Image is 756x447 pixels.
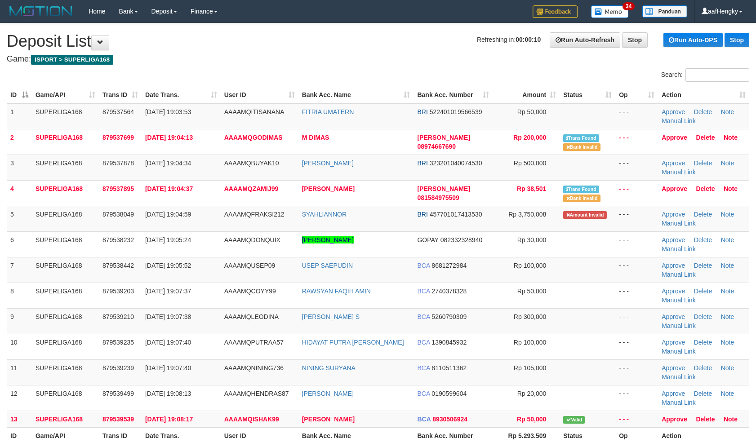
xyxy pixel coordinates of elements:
a: Delete [694,108,712,115]
h4: Game: [7,55,749,64]
span: 879539235 [102,339,134,346]
a: Stop [622,32,648,48]
span: [DATE] 19:04:34 [145,159,191,167]
a: Manual Link [662,168,696,176]
span: Rp 500,000 [514,159,546,167]
a: USEP SAEPUDIN [302,262,353,269]
td: - - - [615,103,658,129]
span: [DATE] 19:08:13 [145,390,191,397]
span: AAAAMQCOYY99 [224,288,276,295]
td: 13 [7,411,32,427]
a: Delete [694,211,712,218]
a: Note [721,288,734,295]
td: SUPERLIGA168 [32,129,99,155]
th: Game/API: activate to sort column ascending [32,87,99,103]
td: SUPERLIGA168 [32,411,99,427]
span: 879538049 [102,211,134,218]
td: - - - [615,359,658,385]
a: Delete [694,262,712,269]
td: 5 [7,206,32,231]
span: AAAAMQDONQUIX [224,236,280,243]
a: Stop [725,33,749,47]
a: Manual Link [662,220,696,227]
th: Rp 5.293.509 [493,427,560,444]
td: - - - [615,257,658,283]
a: RAWSYAN FAQIH AMIN [302,288,371,295]
a: Delete [694,313,712,320]
span: 879538232 [102,236,134,243]
a: Note [724,416,738,423]
span: Rp 38,501 [517,185,546,192]
th: Bank Acc. Number [414,427,493,444]
span: [DATE] 19:08:17 [145,416,193,423]
span: Rp 20,000 [517,390,547,397]
td: - - - [615,385,658,411]
th: Trans ID: activate to sort column ascending [99,87,142,103]
span: AAAAMQISHAK99 [224,416,279,423]
td: - - - [615,206,658,231]
a: Note [721,364,734,372]
span: [DATE] 19:07:38 [145,313,191,320]
span: 879539239 [102,364,134,372]
td: SUPERLIGA168 [32,385,99,411]
th: ID: activate to sort column descending [7,87,32,103]
span: 879539539 [102,416,134,423]
td: SUPERLIGA168 [32,257,99,283]
span: Copy 08974667690 to clipboard [417,143,456,150]
td: SUPERLIGA168 [32,334,99,359]
span: Rp 50,000 [517,108,547,115]
span: Rp 30,000 [517,236,547,243]
span: BCA [417,390,430,397]
span: BRI [417,211,427,218]
a: Run Auto-DPS [663,33,723,47]
a: Approve [662,159,685,167]
span: BCA [417,288,430,295]
a: Manual Link [662,117,696,124]
td: SUPERLIGA168 [32,308,99,334]
span: GOPAY [417,236,438,243]
th: Bank Acc. Name: activate to sort column ascending [298,87,414,103]
a: Approve [662,236,685,243]
a: Approve [662,185,687,192]
a: [PERSON_NAME] [302,185,355,192]
span: Copy 082332328940 to clipboard [440,236,482,243]
span: [DATE] 19:05:24 [145,236,191,243]
a: Run Auto-Refresh [550,32,620,48]
td: - - - [615,155,658,180]
span: Copy 8110511362 to clipboard [431,364,467,372]
span: Copy 081584975509 to clipboard [417,194,459,201]
td: 3 [7,155,32,180]
th: Action: activate to sort column ascending [658,87,749,103]
span: Copy 8681272984 to clipboard [431,262,467,269]
td: SUPERLIGA168 [32,283,99,308]
td: 1 [7,103,32,129]
span: [DATE] 19:04:59 [145,211,191,218]
td: 6 [7,231,32,257]
span: [PERSON_NAME] [417,185,470,192]
span: BCA [417,416,431,423]
td: 4 [7,180,32,206]
span: Rp 3,750,008 [508,211,546,218]
a: Delete [696,185,715,192]
span: 879538442 [102,262,134,269]
td: - - - [615,334,658,359]
a: Manual Link [662,399,696,406]
a: Approve [662,364,685,372]
a: Approve [662,134,687,141]
a: Note [721,236,734,243]
a: Note [721,339,734,346]
a: [PERSON_NAME] [302,390,354,397]
span: BRI [417,159,427,167]
th: ID [7,427,32,444]
a: Manual Link [662,322,696,329]
span: Rp 200,000 [513,134,546,141]
span: Copy 5260790309 to clipboard [431,313,467,320]
label: Search: [661,68,749,82]
span: AAAAMQLEODINA [224,313,279,320]
a: Approve [662,211,685,218]
a: Approve [662,390,685,397]
span: [DATE] 19:05:52 [145,262,191,269]
th: Op [615,427,658,444]
a: Delete [694,339,712,346]
span: [DATE] 19:04:37 [145,185,193,192]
